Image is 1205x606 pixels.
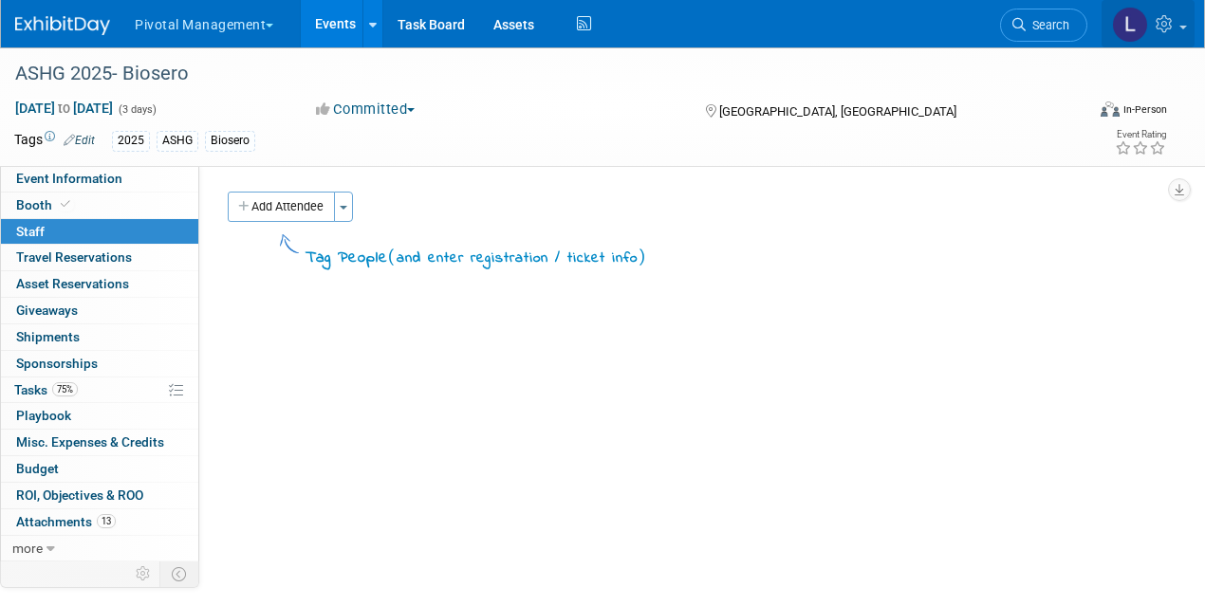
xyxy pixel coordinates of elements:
span: to [55,101,73,116]
span: 75% [52,382,78,396]
a: Staff [1,219,198,245]
div: 2025 [112,131,150,151]
span: Playbook [16,408,71,423]
i: Booth reservation complete [61,199,70,210]
a: Misc. Expenses & Credits [1,430,198,455]
span: Sponsorships [16,356,98,371]
img: Format-Inperson.png [1101,101,1120,117]
img: ExhibitDay [15,16,110,35]
span: ( [388,247,397,266]
button: Add Attendee [228,192,335,222]
span: Tasks [14,382,78,397]
a: Budget [1,456,198,482]
a: Event Information [1,166,198,192]
a: ROI, Objectives & ROO [1,483,198,508]
span: and enter registration / ticket info [397,248,638,268]
div: Event Format [999,99,1168,127]
a: more [1,536,198,561]
button: Committed [309,100,422,119]
div: Tag People [306,245,646,270]
a: Asset Reservations [1,271,198,297]
a: Booth [1,193,198,218]
div: In-Person [1122,102,1167,117]
span: ) [638,247,646,266]
a: Travel Reservations [1,245,198,270]
span: Staff [16,224,45,239]
div: Event Rating [1115,130,1166,139]
a: Shipments [1,324,198,350]
span: ROI, Objectives & ROO [16,487,143,503]
span: 13 [97,514,116,528]
a: Sponsorships [1,351,198,376]
a: Attachments13 [1,509,198,535]
span: [GEOGRAPHIC_DATA], [GEOGRAPHIC_DATA] [719,104,956,119]
span: Booth [16,197,74,212]
span: Shipments [16,329,80,344]
span: (3 days) [117,103,157,116]
span: more [12,541,43,556]
a: Search [1000,9,1087,42]
span: Budget [16,461,59,476]
a: Giveaways [1,298,198,323]
span: [DATE] [DATE] [14,100,114,117]
div: Biosero [205,131,255,151]
td: Toggle Event Tabs [160,561,199,586]
span: Event Information [16,171,122,186]
div: ASHG 2025- Biosero [9,57,1068,91]
span: Search [1026,18,1069,32]
span: Giveaways [16,303,78,318]
a: Tasks75% [1,377,198,403]
td: Tags [14,130,95,152]
a: Edit [64,134,95,147]
td: Personalize Event Tab Strip [127,561,160,586]
span: Attachments [16,514,116,529]
img: Leslie Pelton [1112,7,1148,43]
span: Asset Reservations [16,276,129,291]
span: Travel Reservations [16,249,132,265]
div: ASHG [157,131,198,151]
a: Playbook [1,403,198,429]
span: Misc. Expenses & Credits [16,434,164,450]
